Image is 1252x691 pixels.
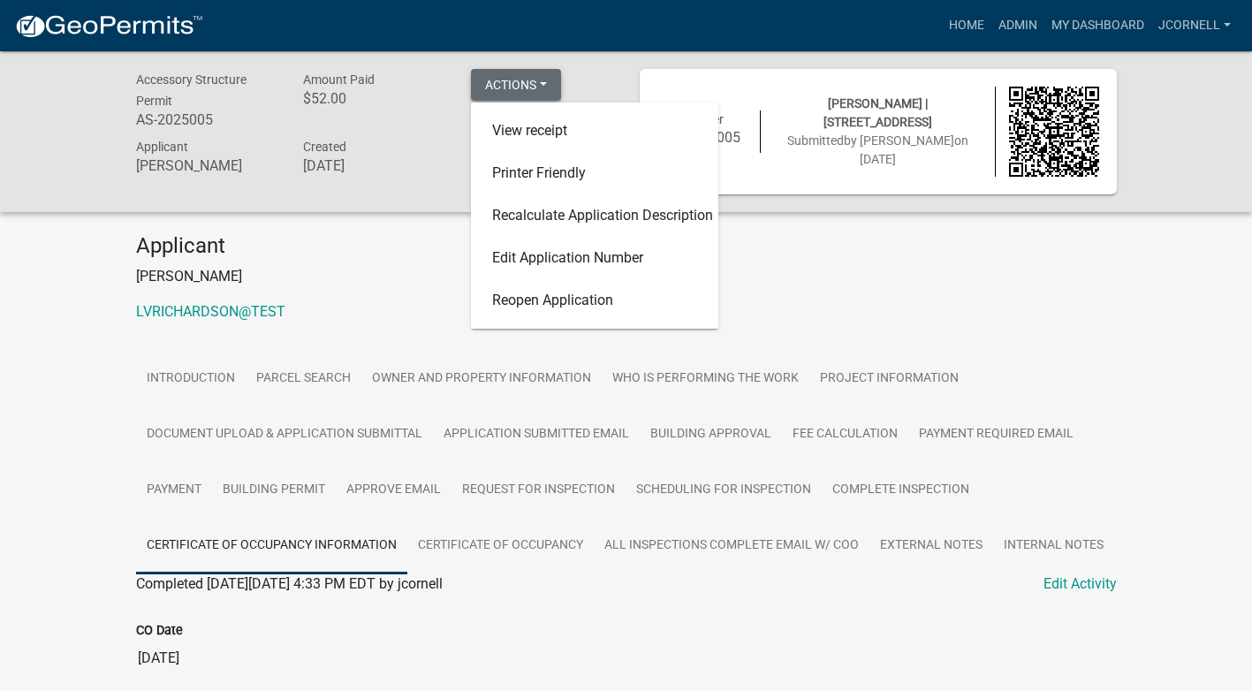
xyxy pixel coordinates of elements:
[787,133,968,166] span: Submitted on [DATE]
[136,575,443,592] span: Completed [DATE][DATE] 4:33 PM EDT by jcornell
[809,351,969,407] a: Project Information
[136,266,1117,287] p: [PERSON_NAME]
[782,406,908,463] a: Fee Calculation
[136,157,277,174] h6: [PERSON_NAME]
[869,518,993,574] a: External Notes
[594,518,869,574] a: All Inspections Complete Email W/ COO
[303,140,346,154] span: Created
[844,133,954,148] span: by [PERSON_NAME]
[471,110,718,152] a: View receipt
[626,462,822,519] a: Scheduling for Inspection
[1044,9,1151,42] a: My Dashboard
[1151,9,1238,42] a: jcornell
[212,462,336,519] a: Building Permit
[993,518,1114,574] a: Internal Notes
[471,152,718,194] a: Printer Friendly
[303,90,444,107] h6: $52.00
[136,625,183,637] label: CO Date
[246,351,361,407] a: Parcel search
[136,233,1117,259] h4: Applicant
[1009,87,1099,177] img: QR code
[908,406,1084,463] a: Payment Required Email
[451,462,626,519] a: Request for Inspection
[471,237,718,279] a: Edit Application Number
[471,103,718,329] div: Actions
[471,279,718,322] a: Reopen Application
[822,462,980,519] a: Complete Inspection
[136,518,407,574] a: Certificate of Occupancy Information
[640,406,782,463] a: Building Approval
[136,140,188,154] span: Applicant
[1043,573,1117,595] a: Edit Activity
[303,72,375,87] span: Amount Paid
[136,406,433,463] a: Document Upload & Application Submittal
[602,351,809,407] a: Who is Performing the Work
[361,351,602,407] a: Owner and Property Information
[942,9,991,42] a: Home
[303,157,444,174] h6: [DATE]
[433,406,640,463] a: Application Submitted Email
[136,351,246,407] a: Introduction
[136,303,285,320] a: LVRICHARDSON@TEST
[991,9,1044,42] a: Admin
[136,72,247,108] span: Accessory Structure Permit
[407,518,594,574] a: Certificate of Occupancy
[471,69,561,101] button: Actions
[471,194,718,237] a: Recalculate Application Description
[823,96,932,129] span: [PERSON_NAME] | [STREET_ADDRESS]
[136,462,212,519] a: Payment
[136,111,277,128] h6: AS-2025005
[336,462,451,519] a: Approve Email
